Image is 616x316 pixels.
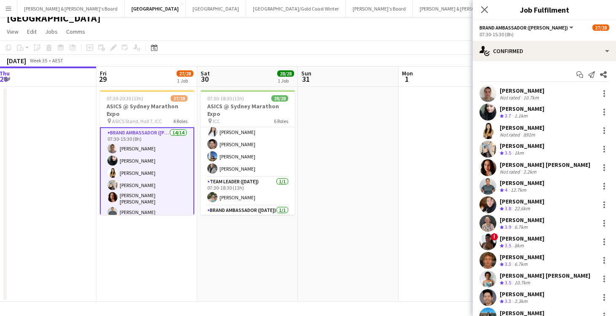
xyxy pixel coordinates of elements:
span: 3.8 [505,205,511,212]
div: [PERSON_NAME] [500,198,544,205]
span: Week 35 [28,57,49,64]
span: 07:30-20:30 (13h) [107,95,143,102]
div: [PERSON_NAME] [500,105,544,112]
app-card-role: Brand Ambassador ([DATE])1/112:30-18:30 (6h) [201,206,295,234]
span: Mon [402,70,413,77]
div: 2.2km [522,169,538,175]
span: 07:30-18:30 (11h) [207,95,244,102]
span: Jobs [45,28,58,35]
span: 4 Roles [173,118,187,124]
div: [PERSON_NAME] [PERSON_NAME] [500,161,590,169]
span: 27/28 [171,95,187,102]
button: [PERSON_NAME]'s Board [346,0,413,17]
div: 10.7km [513,279,532,287]
span: Fri [100,70,107,77]
div: [PERSON_NAME] [PERSON_NAME] [500,272,590,279]
h3: ASICS @ Sydney Marathon Expo [100,102,194,118]
span: 3.5 [505,242,511,249]
span: 6 Roles [274,118,288,124]
div: AEST [52,57,63,64]
div: 2.3km [513,298,529,305]
span: 27/28 [177,70,193,77]
span: 30 [199,74,210,84]
div: Confirmed [473,41,616,61]
div: 10.7km [522,94,541,101]
div: [DATE] [7,56,26,65]
a: View [3,26,22,37]
div: [PERSON_NAME] [500,124,544,131]
div: 6.7km [513,261,529,268]
h3: ASICS @ Sydney Marathon Expo [201,102,295,118]
a: Edit [24,26,40,37]
span: 4 [505,187,507,193]
div: [PERSON_NAME] [500,290,544,298]
div: [PERSON_NAME] [500,179,544,187]
a: Comms [63,26,88,37]
span: 31 [300,74,311,84]
button: [GEOGRAPHIC_DATA] [125,0,186,17]
a: Jobs [42,26,61,37]
span: 3.5 [505,150,511,156]
span: Sat [201,70,210,77]
div: 8km [513,242,525,249]
span: Edit [27,28,37,35]
span: 28/28 [271,95,288,102]
div: 1km [513,150,525,157]
div: 22.6km [513,205,532,212]
span: 1 [401,74,413,84]
div: [PERSON_NAME] [500,142,544,150]
div: [PERSON_NAME] [500,235,544,242]
div: 892m [522,131,537,138]
app-card-role: Team Leader ([DATE])1/107:30-18:30 (11h)[PERSON_NAME] [201,177,295,206]
span: 3.3 [505,298,511,304]
span: ICC [213,118,220,124]
div: 6.7km [513,224,529,231]
span: Comms [66,28,85,35]
span: 3.3 [505,261,511,267]
span: Sun [301,70,311,77]
span: 3.7 [505,112,511,119]
div: 12.7km [509,187,528,194]
span: ! [490,233,498,241]
span: View [7,28,19,35]
div: [PERSON_NAME] [500,87,544,94]
app-job-card: 07:30-18:30 (11h)28/28ASICS @ Sydney Marathon Expo ICC6 Roles![PERSON_NAME][PERSON_NAME][PERSON_N... [201,90,295,215]
div: 1 Job [278,78,294,84]
div: [PERSON_NAME] [500,216,544,224]
div: 1 Job [177,78,193,84]
h3: Job Fulfilment [473,4,616,15]
span: 3.9 [505,224,511,230]
span: 3.5 [505,279,511,286]
button: [PERSON_NAME] & [PERSON_NAME]'s Board [413,0,520,17]
button: Brand Ambassador ([PERSON_NAME]) [479,24,575,31]
app-job-card: 07:30-20:30 (13h)27/28ASICS @ Sydney Marathon Expo ASICS Stand, Hall 7, ICC4 RolesBrand Ambassado... [100,90,194,215]
div: Not rated [500,94,522,101]
span: 27/28 [592,24,609,31]
div: Not rated [500,131,522,138]
h1: [GEOGRAPHIC_DATA] [7,12,101,24]
div: Not rated [500,169,522,175]
div: 07:30-15:30 (8h) [479,31,609,37]
button: [GEOGRAPHIC_DATA]/Gold Coast Winter [246,0,346,17]
button: [GEOGRAPHIC_DATA] [186,0,246,17]
span: Brand Ambassador (Mon - Fri) [479,24,568,31]
span: ASICS Stand, Hall 7, ICC [112,118,162,124]
span: 29 [99,74,107,84]
div: 1.1km [513,112,529,120]
button: [PERSON_NAME] & [PERSON_NAME]'s Board [17,0,125,17]
span: 28/28 [277,70,294,77]
div: [PERSON_NAME] [500,253,544,261]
